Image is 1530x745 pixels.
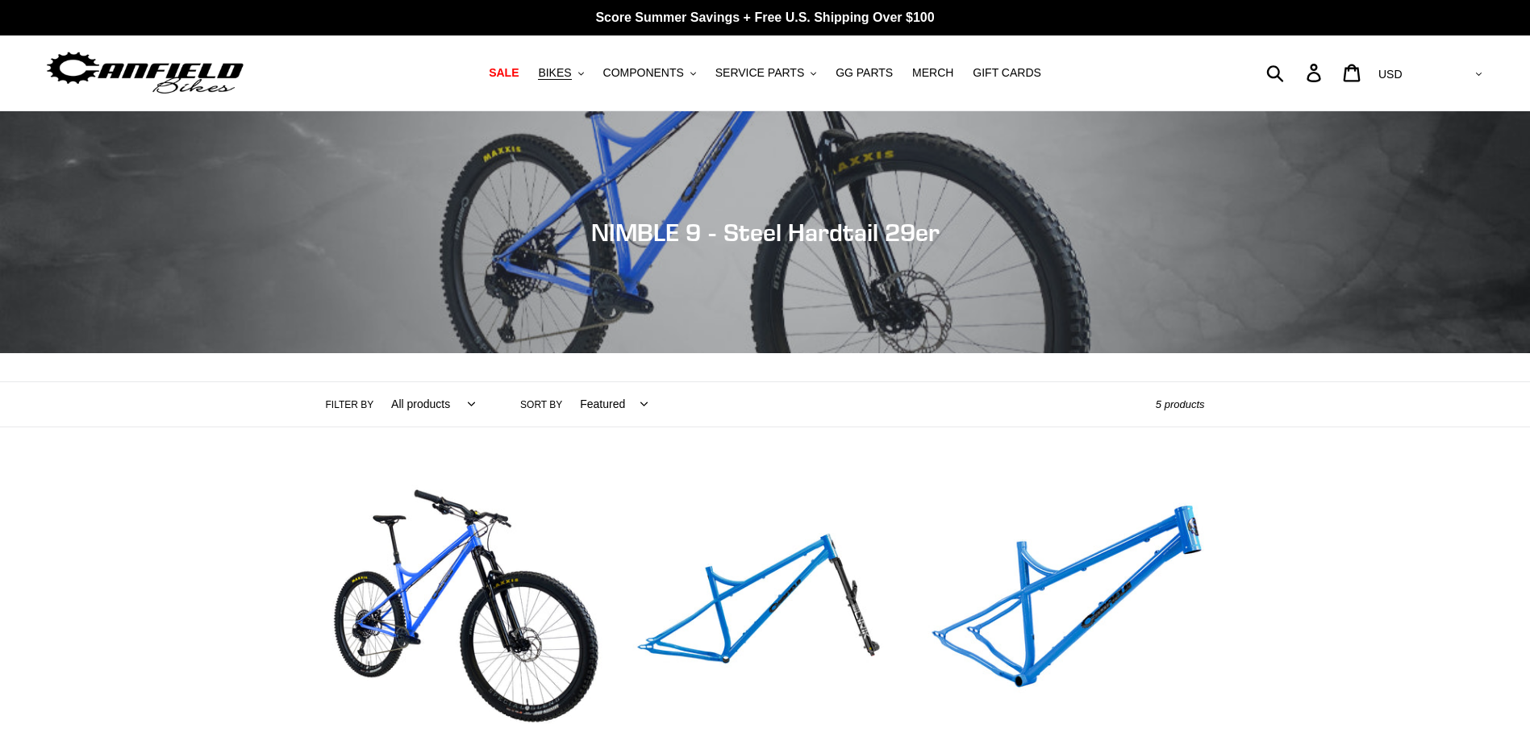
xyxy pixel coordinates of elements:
[520,397,562,412] label: Sort by
[836,66,893,80] span: GG PARTS
[489,66,519,80] span: SALE
[595,62,704,84] button: COMPONENTS
[481,62,527,84] a: SALE
[904,62,961,84] a: MERCH
[530,62,591,84] button: BIKES
[603,66,684,80] span: COMPONENTS
[965,62,1049,84] a: GIFT CARDS
[326,397,374,412] label: Filter by
[538,66,571,80] span: BIKES
[1156,398,1205,410] span: 5 products
[828,62,901,84] a: GG PARTS
[44,48,246,98] img: Canfield Bikes
[973,66,1041,80] span: GIFT CARDS
[1275,55,1316,90] input: Search
[912,66,953,80] span: MERCH
[591,218,940,247] span: NIMBLE 9 - Steel Hardtail 29er
[715,66,804,80] span: SERVICE PARTS
[707,62,824,84] button: SERVICE PARTS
